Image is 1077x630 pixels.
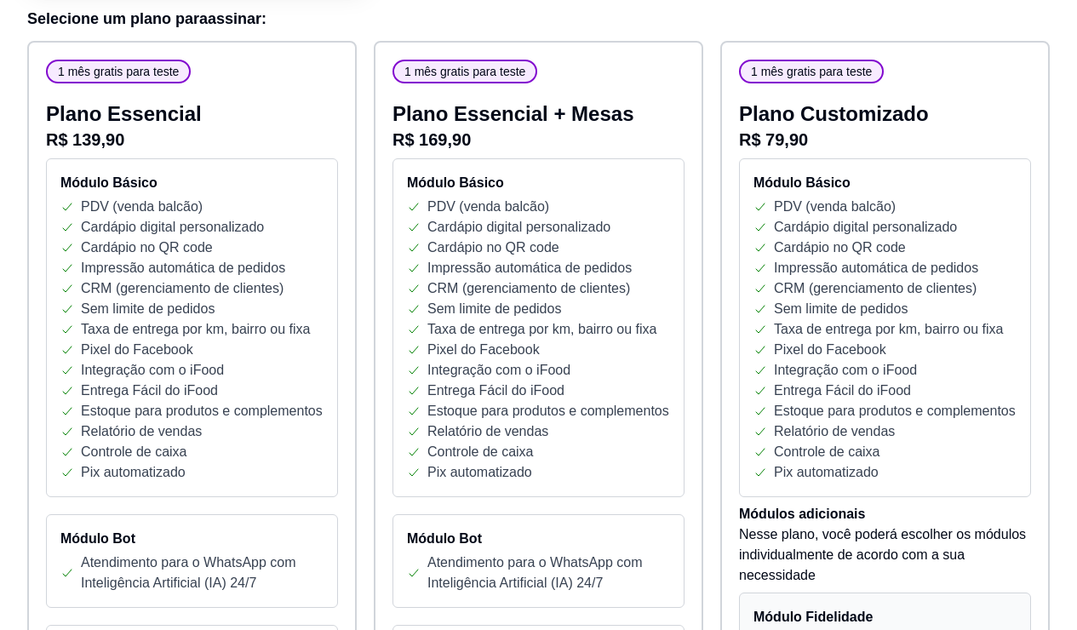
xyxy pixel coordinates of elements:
p: Pixel do Facebook [81,340,193,360]
p: Cardápio digital personalizado [427,217,610,238]
p: Cardápio no QR code [81,238,213,258]
p: Taxa de entrega por km, bairro ou fixa [774,319,1003,340]
p: Integração com o iFood [427,360,570,381]
p: Pixel do Facebook [774,340,886,360]
p: Integração com o iFood [81,360,224,381]
p: Controle de caixa [774,442,880,462]
h4: Módulo Básico [60,173,324,193]
span: 1 mês gratis para teste [398,63,532,80]
h4: Módulo Básico [407,173,670,193]
p: Controle de caixa [81,442,187,462]
p: Taxa de entrega por km, bairro ou fixa [427,319,656,340]
p: Sem limite de pedidos [774,299,908,319]
h4: Módulo Bot [407,529,670,549]
p: Estoque para produtos e complementos [427,401,669,421]
p: CRM (gerenciamento de clientes) [427,278,630,299]
p: Entrega Fácil do iFood [427,381,564,401]
p: Impressão automática de pedidos [427,258,632,278]
p: Plano Essencial + Mesas [392,100,685,128]
p: CRM (gerenciamento de clientes) [774,278,977,299]
p: Sem limite de pedidos [81,299,215,319]
p: R$ 139,90 [46,128,338,152]
p: Relatório de vendas [427,421,548,442]
p: Cardápio no QR code [774,238,906,258]
p: Pix automatizado [774,462,879,483]
p: Cardápio digital personalizado [81,217,264,238]
p: Entrega Fácil do iFood [774,381,911,401]
h4: Módulos adicionais [739,504,1031,524]
h3: Selecione um plano para assinar : [27,7,1050,31]
p: Cardápio no QR code [427,238,559,258]
p: Pix automatizado [81,462,186,483]
span: 1 mês gratis para teste [744,63,879,80]
p: Atendimento para o WhatsApp com Inteligência Artificial (IA) 24/7 [81,553,324,593]
p: Pix automatizado [427,462,532,483]
p: R$ 79,90 [739,128,1031,152]
p: PDV (venda balcão) [81,197,203,217]
p: Nesse plano, você poderá escolher os módulos individualmente de acordo com a sua necessidade [739,524,1031,586]
p: Cardápio digital personalizado [774,217,957,238]
p: PDV (venda balcão) [427,197,549,217]
h4: Módulo Básico [753,173,1017,193]
p: R$ 169,90 [392,128,685,152]
p: PDV (venda balcão) [774,197,896,217]
p: Pixel do Facebook [427,340,540,360]
p: Relatório de vendas [774,421,895,442]
p: Estoque para produtos e complementos [81,401,323,421]
p: Integração com o iFood [774,360,917,381]
p: Controle de caixa [427,442,534,462]
span: 1 mês gratis para teste [51,63,186,80]
p: Taxa de entrega por km, bairro ou fixa [81,319,310,340]
p: Sem limite de pedidos [427,299,561,319]
h4: Módulo Fidelidade [753,607,1017,627]
p: Impressão automática de pedidos [81,258,285,278]
h4: Módulo Bot [60,529,324,549]
p: Plano Customizado [739,100,1031,128]
p: Relatório de vendas [81,421,202,442]
p: Plano Essencial [46,100,338,128]
p: Entrega Fácil do iFood [81,381,218,401]
p: Atendimento para o WhatsApp com Inteligência Artificial (IA) 24/7 [427,553,670,593]
p: CRM (gerenciamento de clientes) [81,278,284,299]
p: Impressão automática de pedidos [774,258,978,278]
p: Estoque para produtos e complementos [774,401,1016,421]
